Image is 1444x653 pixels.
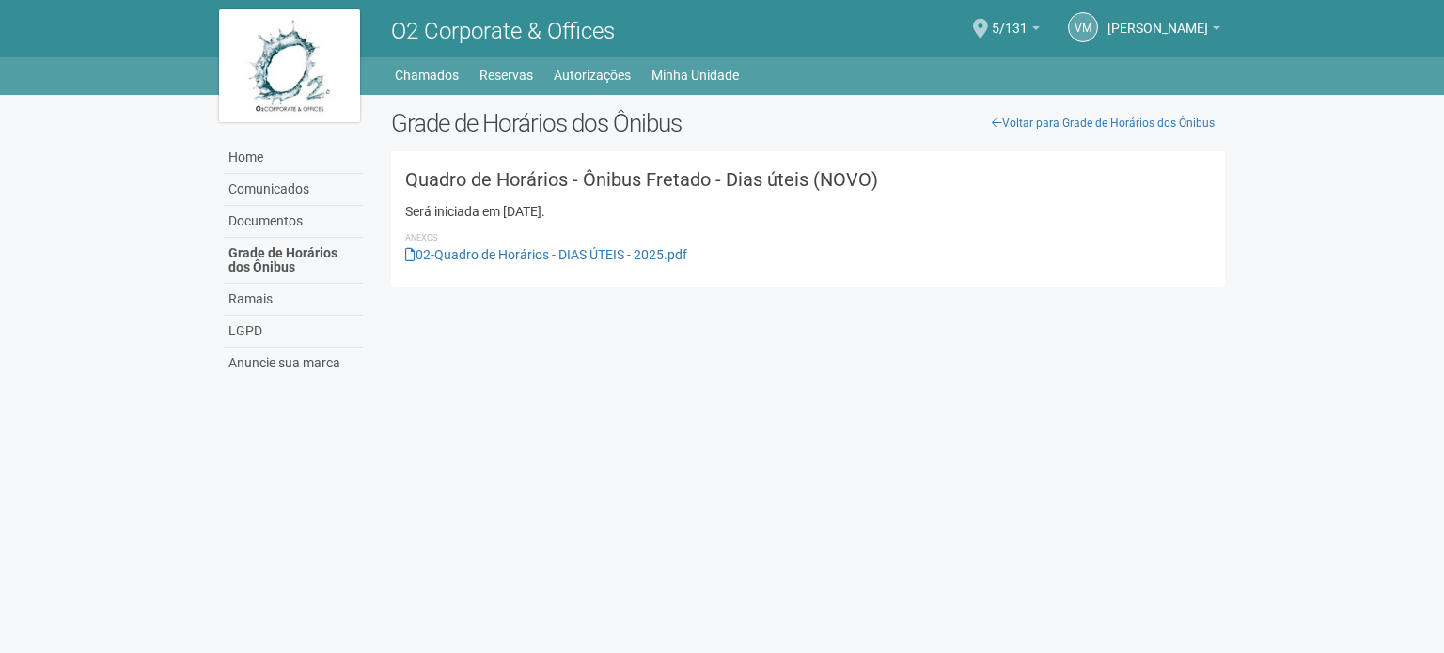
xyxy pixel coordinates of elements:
[1107,3,1208,36] span: victor matheus viana da costa
[1107,23,1220,39] a: [PERSON_NAME]
[219,9,360,122] img: logo.jpg
[554,62,631,88] a: Autorizações
[224,142,363,174] a: Home
[1068,12,1098,42] a: vm
[391,109,1225,137] h2: Grade de Horários dos Ônibus
[224,206,363,238] a: Documentos
[224,316,363,348] a: LGPD
[224,348,363,379] a: Anuncie sua marca
[651,62,739,88] a: Minha Unidade
[391,18,615,44] span: O2 Corporate & Offices
[981,109,1225,137] a: Voltar para Grade de Horários dos Ônibus
[479,62,533,88] a: Reservas
[224,174,363,206] a: Comunicados
[224,238,363,284] a: Grade de Horários dos Ônibus
[405,170,1211,189] h3: Quadro de Horários - Ônibus Fretado - Dias úteis (NOVO)
[224,284,363,316] a: Ramais
[405,229,1211,246] li: Anexos
[395,62,459,88] a: Chamados
[992,3,1028,36] span: 5/131
[992,23,1040,39] a: 5/131
[405,203,1211,220] div: Será iniciada em [DATE].
[405,247,687,262] a: 02-Quadro de Horários - DIAS ÚTEIS - 2025.pdf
